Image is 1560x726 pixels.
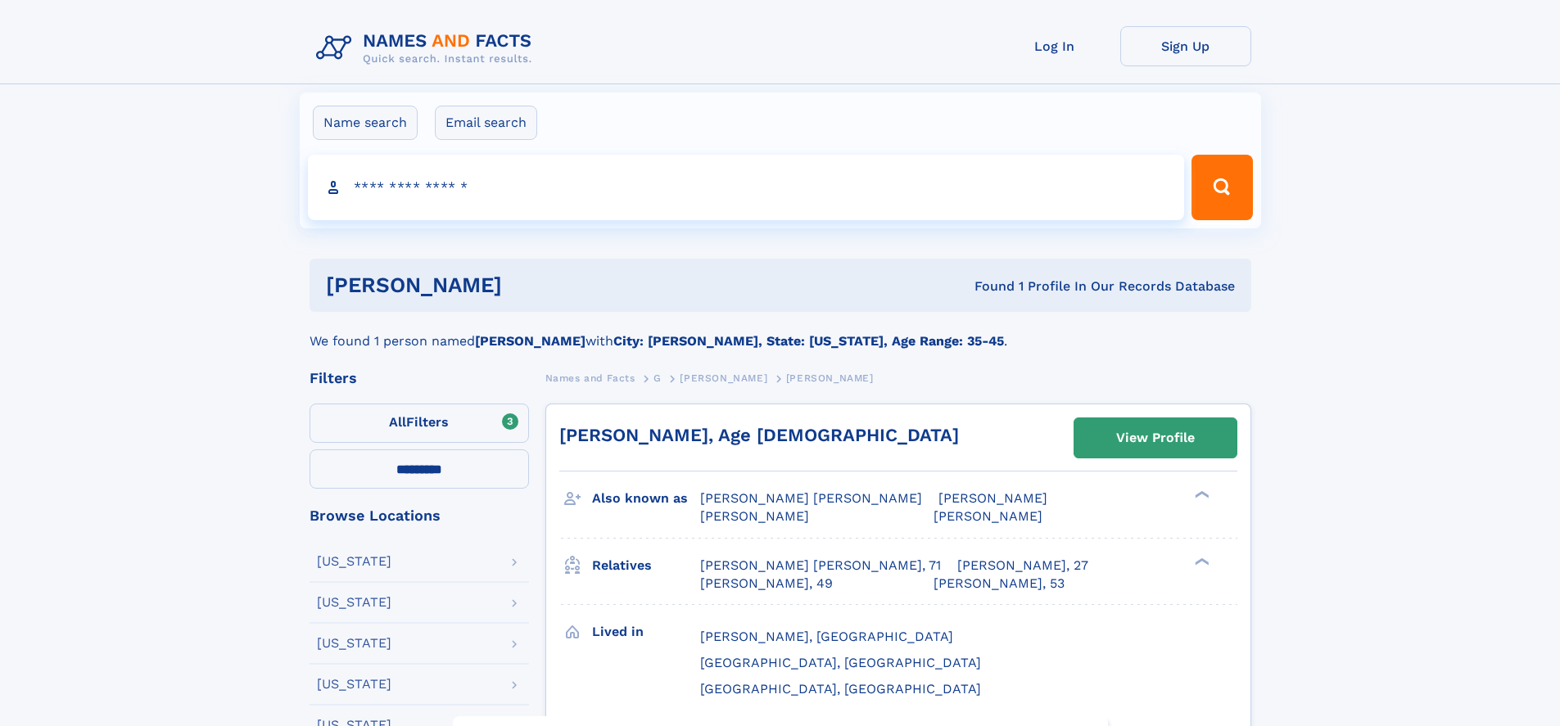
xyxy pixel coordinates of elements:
[1191,489,1210,500] div: ❯
[310,404,529,443] label: Filters
[313,106,418,140] label: Name search
[700,629,953,644] span: [PERSON_NAME], [GEOGRAPHIC_DATA]
[317,555,391,568] div: [US_STATE]
[1120,26,1251,66] a: Sign Up
[653,372,662,384] span: G
[700,508,809,524] span: [PERSON_NAME]
[592,618,700,646] h3: Lived in
[1116,419,1195,457] div: View Profile
[700,575,833,593] a: [PERSON_NAME], 49
[1074,418,1237,458] a: View Profile
[786,372,874,384] span: [PERSON_NAME]
[389,414,406,430] span: All
[310,312,1251,351] div: We found 1 person named with .
[559,425,959,445] a: [PERSON_NAME], Age [DEMOGRAPHIC_DATA]
[326,275,739,295] h1: [PERSON_NAME]
[435,106,537,140] label: Email search
[1191,155,1252,220] button: Search Button
[475,333,586,349] b: [PERSON_NAME]
[938,490,1047,506] span: [PERSON_NAME]
[545,368,635,388] a: Names and Facts
[989,26,1120,66] a: Log In
[310,508,529,523] div: Browse Locations
[308,155,1185,220] input: search input
[680,368,767,388] a: [PERSON_NAME]
[700,557,941,575] a: [PERSON_NAME] [PERSON_NAME], 71
[700,681,981,697] span: [GEOGRAPHIC_DATA], [GEOGRAPHIC_DATA]
[934,575,1065,593] a: [PERSON_NAME], 53
[317,637,391,650] div: [US_STATE]
[592,485,700,512] h3: Also known as
[934,508,1042,524] span: [PERSON_NAME]
[700,490,922,506] span: [PERSON_NAME] [PERSON_NAME]
[317,596,391,609] div: [US_STATE]
[680,372,767,384] span: [PERSON_NAME]
[310,26,545,70] img: Logo Names and Facts
[700,655,981,670] span: [GEOGRAPHIC_DATA], [GEOGRAPHIC_DATA]
[317,678,391,691] div: [US_STATE]
[1191,556,1210,566] div: ❯
[957,557,1088,575] a: [PERSON_NAME], 27
[592,552,700,579] h3: Relatives
[738,277,1235,295] div: Found 1 Profile In Our Records Database
[613,333,1004,349] b: City: [PERSON_NAME], State: [US_STATE], Age Range: 35-45
[310,371,529,386] div: Filters
[653,368,662,388] a: G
